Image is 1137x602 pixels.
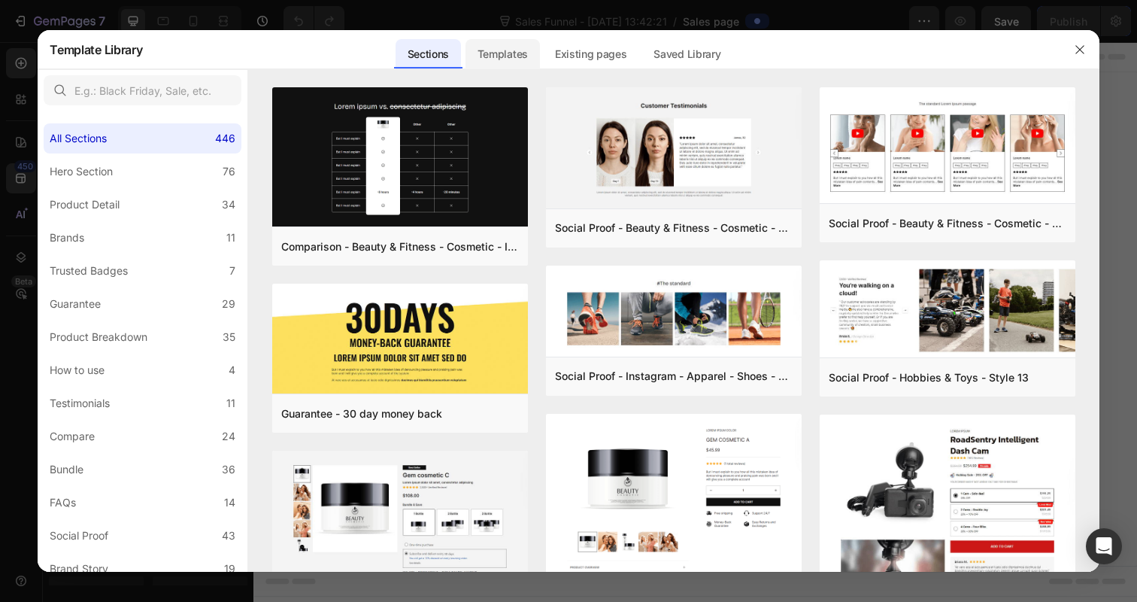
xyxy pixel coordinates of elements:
div: Brand Story [50,560,108,578]
div: Social Proof - Beauty & Fitness - Cosmetic - Style 16 [555,219,793,237]
img: sp16.png [546,87,802,211]
div: Comparison - Beauty & Fitness - Cosmetic - Ingredients - Style 19 [281,238,519,256]
div: 34 [222,196,235,214]
h2: Template Library [50,30,142,69]
img: sp8.png [820,87,1075,206]
div: Saved Library [641,39,732,69]
button: Explore templates [478,320,605,350]
div: 4 [229,361,235,379]
img: sp13.png [820,260,1075,360]
div: All Sections [50,129,107,147]
div: Existing pages [543,39,639,69]
div: Templates [465,39,540,69]
div: 35 [223,328,235,346]
div: Product Breakdown [50,328,147,346]
div: Social Proof - Instagram - Apparel - Shoes - Style 30 [555,367,793,385]
div: 11 [226,229,235,247]
img: g30.png [272,284,528,397]
div: 7 [229,262,235,280]
div: Guarantee [50,295,101,313]
div: 36 [222,461,235,479]
div: Bundle [50,461,83,479]
div: Social Proof [50,527,108,545]
div: Testimonials [50,394,110,412]
div: 24 [222,427,235,445]
div: How to use [50,361,105,379]
div: 446 [215,129,235,147]
div: FAQs [50,494,76,512]
div: Product Detail [50,196,120,214]
div: Hero Section [50,163,113,181]
div: Compare [50,427,95,445]
div: 76 [223,163,235,181]
div: Start with Generating from URL or image [350,404,553,416]
div: Start building with Sections/Elements or [338,290,565,308]
div: 29 [222,295,235,313]
div: Trusted Badges [50,262,128,280]
img: sp30.png [546,266,802,360]
div: 43 [222,527,235,545]
button: Use existing page designs [298,320,469,350]
div: Open Intercom Messenger [1086,528,1122,564]
div: Guarantee - 30 day money back [281,405,442,423]
div: Social Proof - Hobbies & Toys - Style 13 [829,369,1029,387]
div: Sections [396,39,461,69]
div: 11 [226,394,235,412]
input: E.g.: Black Friday, Sale, etc. [44,75,241,105]
div: Social Proof - Beauty & Fitness - Cosmetic - Style 8 [829,214,1066,233]
div: 14 [224,494,235,512]
div: 19 [224,560,235,578]
div: Brands [50,229,84,247]
img: c19.png [272,87,528,230]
